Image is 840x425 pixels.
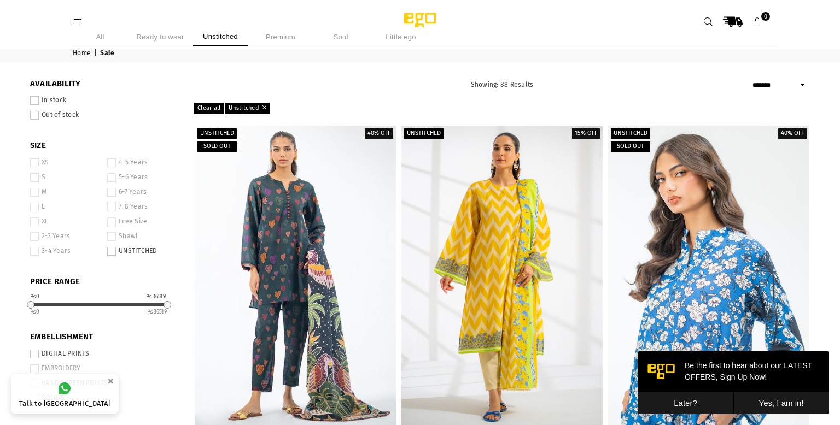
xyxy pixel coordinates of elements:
[30,276,178,287] span: PRICE RANGE
[147,309,167,315] ins: 36519
[698,12,718,32] a: Search
[104,372,117,390] button: ×
[107,232,178,241] label: Shawl
[11,374,119,414] a: Talk to [GEOGRAPHIC_DATA]
[30,173,101,182] label: S
[30,203,101,211] label: L
[65,44,775,62] nav: breadcrumbs
[107,203,178,211] label: 7-8 Years
[365,128,393,139] label: 40% off
[30,350,178,358] label: DIGITAL PRINTS
[404,128,444,139] label: Unstitched
[73,27,127,46] li: All
[107,247,178,256] label: UNSTITCHED
[611,128,650,139] label: Unstitched
[30,332,178,343] span: EMBELLISHMENT
[30,309,40,315] ins: 0
[30,364,178,373] label: EMBROIDERY
[572,128,600,139] label: 15% off
[107,158,178,167] label: 4-5 Years
[778,128,807,139] label: 40% off
[253,27,308,46] li: Premium
[313,27,368,46] li: Soul
[638,351,829,414] iframe: webpush-onsite
[30,140,178,151] span: SIZE
[68,17,87,26] a: Menu
[30,232,101,241] label: 2-3 Years
[30,96,178,105] label: In stock
[30,294,40,299] div: ₨0
[748,12,767,32] a: 0
[107,173,178,182] label: 5-6 Years
[203,143,231,150] span: Sold out
[197,128,237,139] label: Unstitched
[194,103,224,114] a: Clear all
[617,143,644,150] span: Sold out
[30,158,101,167] label: XS
[30,247,101,256] label: 3-4 Years
[107,217,178,226] label: Free Size
[193,27,248,46] li: Unstitched
[133,27,188,46] li: Ready to wear
[107,188,178,197] label: 6-7 Years
[30,79,178,90] span: Availability
[30,111,178,120] label: Out of stock
[374,11,466,33] img: Ego
[761,12,770,21] span: 0
[30,217,101,226] label: XL
[471,81,534,88] span: Showing: 88 Results
[225,103,270,114] a: Unstitched
[146,294,166,299] div: ₨36519
[374,27,428,46] li: Little ego
[96,42,191,64] button: Yes, I am in!
[94,49,98,58] span: |
[73,49,92,58] a: Home
[30,188,101,197] label: M
[100,49,116,58] span: Sale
